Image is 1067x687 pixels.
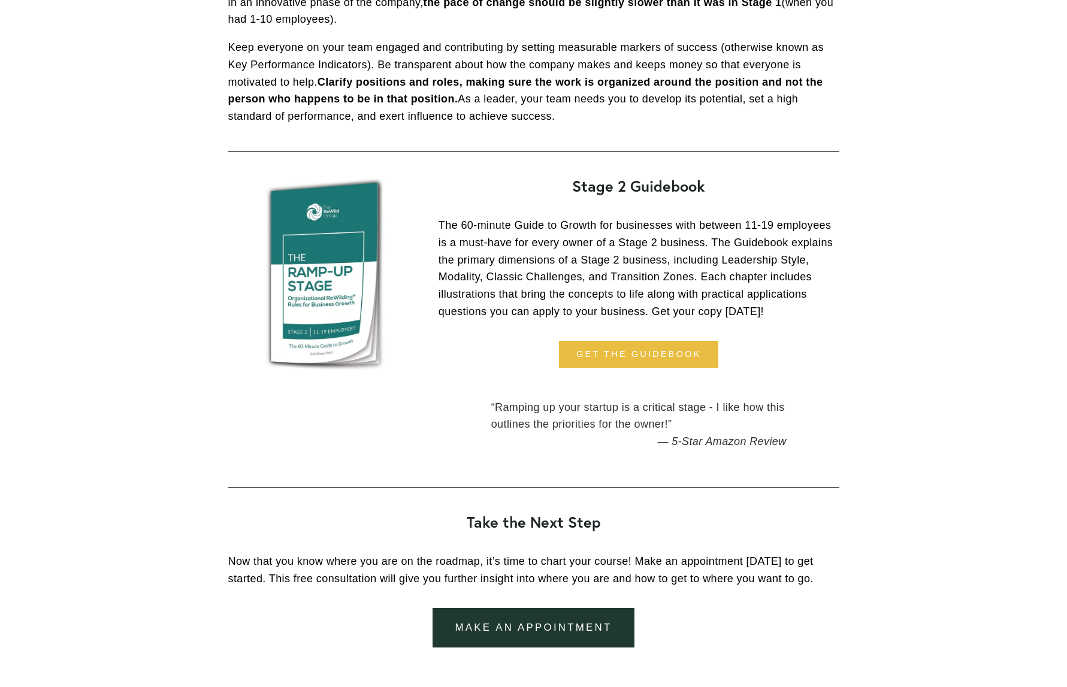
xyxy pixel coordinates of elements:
strong: Stage 2 Guidebook [572,176,705,196]
span: ” [668,418,672,430]
a: make an appointment [433,608,635,648]
a: Stage 2 Guidebook Cover [228,177,418,378]
span: “ [491,401,495,413]
p: The 60-minute Guide to Growth for businesses with between 11-19 employees is a must-have for ever... [439,217,839,320]
figcaption: — 5-Star Amazon Review [491,433,787,450]
p: Keep everyone on your team engaged and contributing by setting measurable markers of success (oth... [228,39,839,125]
p: Now that you know where you are on the roadmap, it’s time to chart your course! Make an appointme... [228,553,839,588]
strong: Take the Next Step [467,512,601,532]
blockquote: Ramping up your startup is a critical stage - I like how this outlines the priorities for the owner! [491,399,787,434]
strong: Clarify positions and roles, making sure the work is organized around the position and not the pe... [228,76,826,105]
a: get the guidebook [559,341,718,368]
